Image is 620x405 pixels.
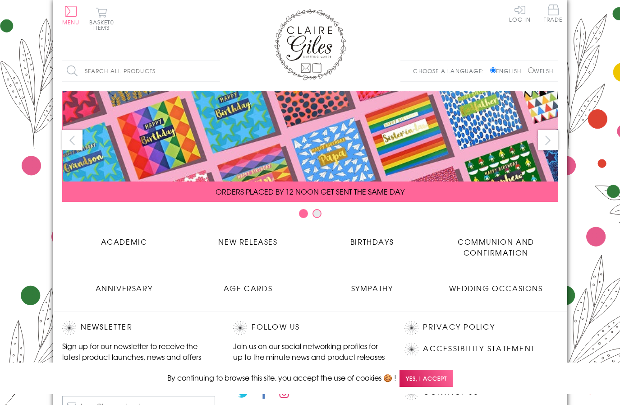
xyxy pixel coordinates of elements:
[423,386,478,398] a: Contact Us
[490,67,496,73] input: English
[96,283,153,293] span: Anniversary
[490,67,526,75] label: English
[62,61,220,81] input: Search all products
[528,67,554,75] label: Welsh
[310,276,434,293] a: Sympathy
[89,7,114,30] button: Basket0 items
[93,18,114,32] span: 0 items
[434,276,558,293] a: Wedding Occasions
[218,236,277,247] span: New Releases
[233,321,386,335] h2: Follow Us
[62,276,186,293] a: Anniversary
[544,5,563,22] span: Trade
[186,229,310,247] a: New Releases
[544,5,563,24] a: Trade
[400,370,453,387] span: Yes, I accept
[62,18,80,26] span: Menu
[62,209,558,223] div: Carousel Pagination
[101,236,147,247] span: Academic
[211,61,220,81] input: Search
[310,229,434,247] a: Birthdays
[528,67,534,73] input: Welsh
[449,283,542,293] span: Wedding Occasions
[62,130,83,150] button: prev
[413,67,488,75] p: Choose a language:
[62,229,186,247] a: Academic
[299,209,308,218] button: Carousel Page 1 (Current Slide)
[538,130,558,150] button: next
[509,5,531,22] a: Log In
[434,229,558,258] a: Communion and Confirmation
[423,321,495,333] a: Privacy Policy
[216,186,404,197] span: ORDERS PLACED BY 12 NOON GET SENT THE SAME DAY
[312,209,321,218] button: Carousel Page 2
[350,236,394,247] span: Birthdays
[274,9,346,80] img: Claire Giles Greetings Cards
[351,283,393,293] span: Sympathy
[62,6,80,25] button: Menu
[423,343,535,355] a: Accessibility Statement
[186,276,310,293] a: Age Cards
[224,283,272,293] span: Age Cards
[233,340,386,373] p: Join us on our social networking profiles for up to the minute news and product releases the mome...
[62,340,216,373] p: Sign up for our newsletter to receive the latest product launches, news and offers directly to yo...
[62,321,216,335] h2: Newsletter
[458,236,534,258] span: Communion and Confirmation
